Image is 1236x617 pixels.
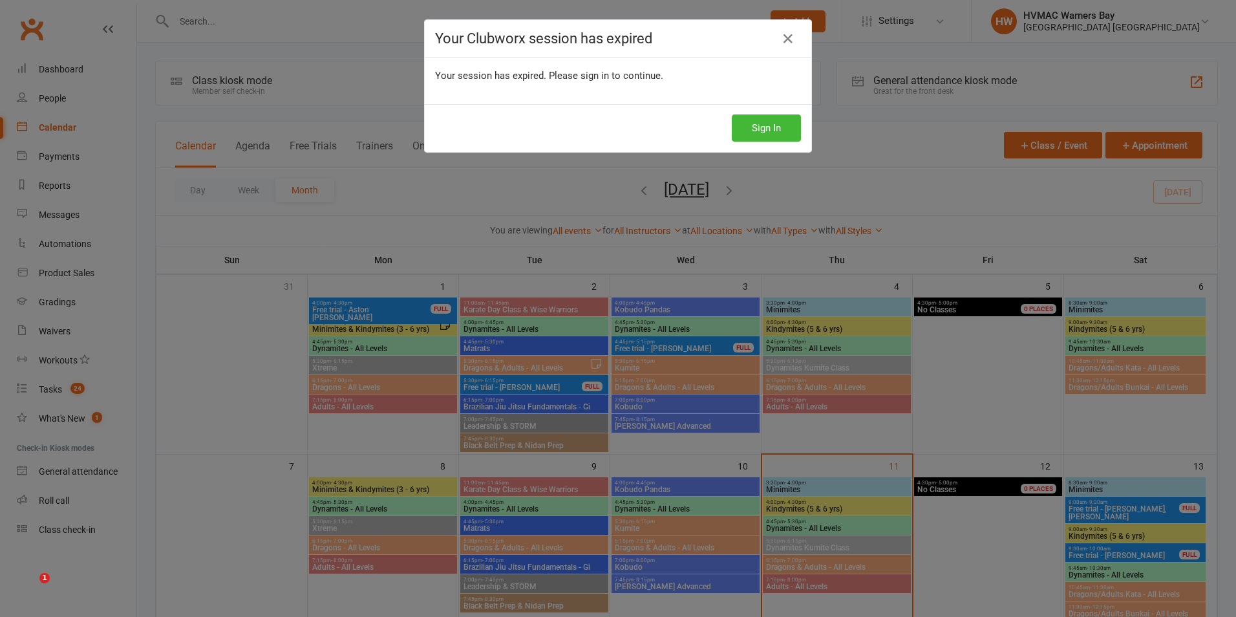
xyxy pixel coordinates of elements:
a: Close [778,28,798,49]
span: 1 [39,573,50,583]
iframe: Intercom live chat [13,573,44,604]
span: Your session has expired. Please sign in to continue. [435,70,663,81]
button: Sign In [732,114,801,142]
h4: Your Clubworx session has expired [435,30,801,47]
